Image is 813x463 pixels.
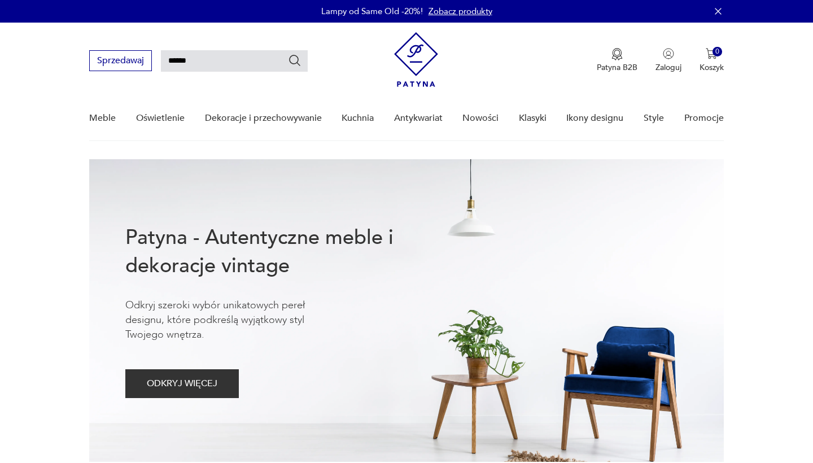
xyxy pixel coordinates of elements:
[655,48,681,73] button: Zaloguj
[136,97,185,140] a: Oświetlenie
[125,298,340,342] p: Odkryj szeroki wybór unikatowych pereł designu, które podkreślą wyjątkowy styl Twojego wnętrza.
[684,97,724,140] a: Promocje
[125,369,239,398] button: ODKRYJ WIĘCEJ
[125,381,239,388] a: ODKRYJ WIĘCEJ
[700,48,724,73] button: 0Koszyk
[706,48,717,59] img: Ikona koszyka
[394,32,438,87] img: Patyna - sklep z meblami i dekoracjami vintage
[663,48,674,59] img: Ikonka użytkownika
[566,97,623,140] a: Ikony designu
[644,97,664,140] a: Style
[462,97,499,140] a: Nowości
[89,58,152,65] a: Sprzedawaj
[321,6,423,17] p: Lampy od Same Old -20%!
[655,62,681,73] p: Zaloguj
[125,224,430,280] h1: Patyna - Autentyczne meble i dekoracje vintage
[713,47,722,56] div: 0
[342,97,374,140] a: Kuchnia
[519,97,547,140] a: Klasyki
[89,97,116,140] a: Meble
[597,62,637,73] p: Patyna B2B
[394,97,443,140] a: Antykwariat
[429,6,492,17] a: Zobacz produkty
[700,62,724,73] p: Koszyk
[597,48,637,73] a: Ikona medaluPatyna B2B
[288,54,301,67] button: Szukaj
[597,48,637,73] button: Patyna B2B
[611,48,623,60] img: Ikona medalu
[205,97,322,140] a: Dekoracje i przechowywanie
[89,50,152,71] button: Sprzedawaj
